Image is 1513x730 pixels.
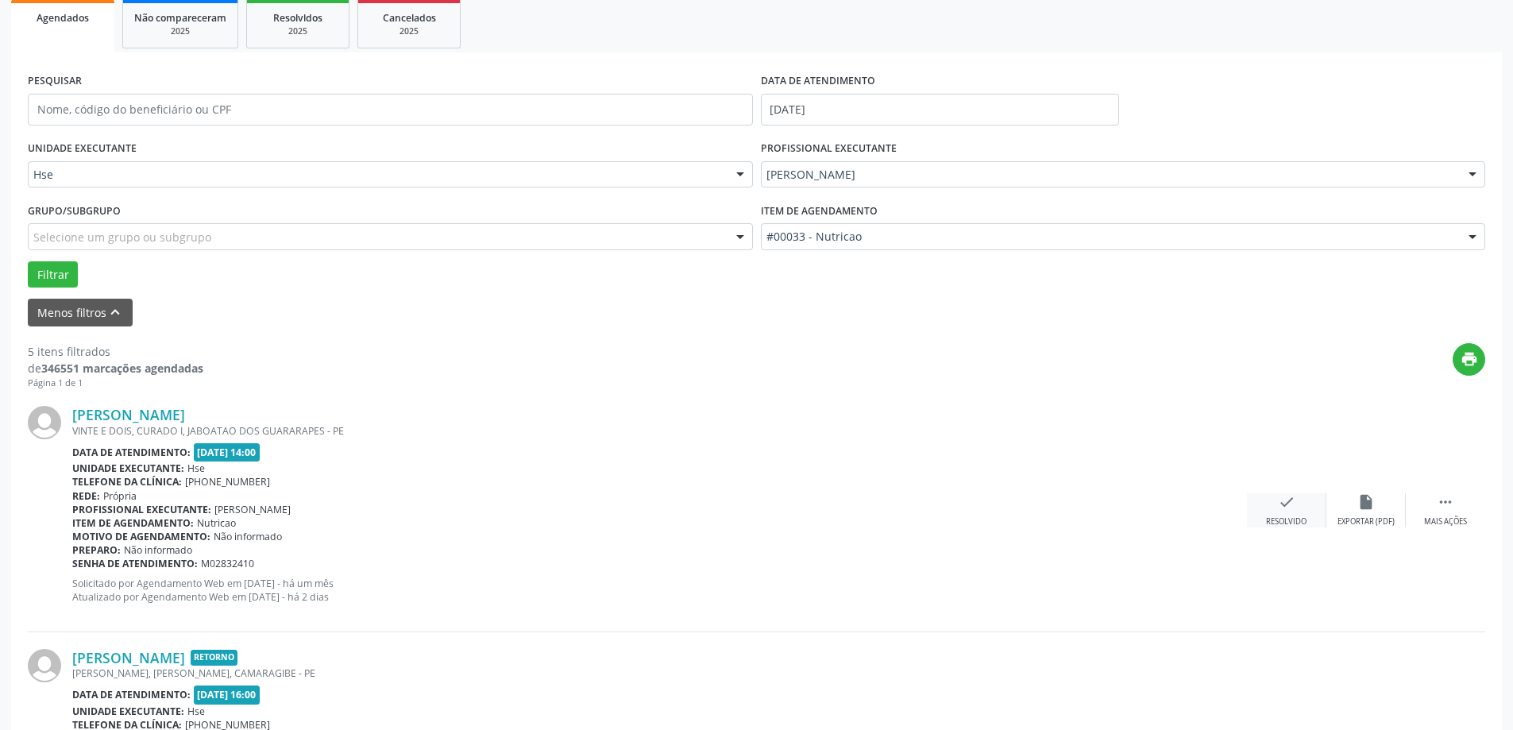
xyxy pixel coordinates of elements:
[106,303,124,321] i: keyboard_arrow_up
[28,261,78,288] button: Filtrar
[28,360,203,377] div: de
[761,137,897,161] label: PROFISSIONAL EXECUTANTE
[37,11,89,25] span: Agendados
[1453,343,1485,376] button: print
[72,577,1247,604] p: Solicitado por Agendamento Web em [DATE] - há um mês Atualizado por Agendamento Web em [DATE] - h...
[72,462,184,475] b: Unidade executante:
[197,516,236,530] span: Nutricao
[28,137,137,161] label: UNIDADE EXECUTANTE
[72,557,198,570] b: Senha de atendimento:
[72,424,1247,438] div: VINTE E DOIS, CURADO I, JABOATAO DOS GUARARAPES - PE
[72,530,210,543] b: Motivo de agendamento:
[185,475,270,489] span: [PHONE_NUMBER]
[1461,350,1478,368] i: print
[33,229,211,245] span: Selecione um grupo ou subgrupo
[124,543,192,557] span: Não informado
[134,25,226,37] div: 2025
[761,94,1119,126] input: Selecione um intervalo
[766,167,1453,183] span: [PERSON_NAME]
[766,229,1453,245] span: #00033 - Nutricao
[134,11,226,25] span: Não compareceram
[1266,516,1307,527] div: Resolvido
[72,446,191,459] b: Data de atendimento:
[28,69,82,94] label: PESQUISAR
[214,503,291,516] span: [PERSON_NAME]
[194,443,261,462] span: [DATE] 14:00
[28,406,61,439] img: img
[28,343,203,360] div: 5 itens filtrados
[187,705,205,718] span: Hse
[273,11,322,25] span: Resolvidos
[201,557,254,570] span: M02832410
[72,406,185,423] a: [PERSON_NAME]
[761,69,875,94] label: DATA DE ATENDIMENTO
[72,688,191,701] b: Data de atendimento:
[214,530,282,543] span: Não informado
[1357,493,1375,511] i: insert_drive_file
[187,462,205,475] span: Hse
[41,361,203,376] strong: 346551 marcações agendadas
[72,666,1247,680] div: [PERSON_NAME], [PERSON_NAME], CAMARAGIBE - PE
[1278,493,1295,511] i: check
[1437,493,1454,511] i: 
[191,650,237,666] span: Retorno
[761,199,878,223] label: Item de agendamento
[33,167,720,183] span: Hse
[194,686,261,704] span: [DATE] 16:00
[72,489,100,503] b: Rede:
[28,199,121,223] label: Grupo/Subgrupo
[72,705,184,718] b: Unidade executante:
[72,516,194,530] b: Item de agendamento:
[1424,516,1467,527] div: Mais ações
[72,475,182,489] b: Telefone da clínica:
[1337,516,1395,527] div: Exportar (PDF)
[103,489,137,503] span: Própria
[28,299,133,326] button: Menos filtroskeyboard_arrow_up
[72,503,211,516] b: Profissional executante:
[72,649,185,666] a: [PERSON_NAME]
[369,25,449,37] div: 2025
[383,11,436,25] span: Cancelados
[72,543,121,557] b: Preparo:
[258,25,338,37] div: 2025
[28,649,61,682] img: img
[28,377,203,390] div: Página 1 de 1
[28,94,753,126] input: Nome, código do beneficiário ou CPF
